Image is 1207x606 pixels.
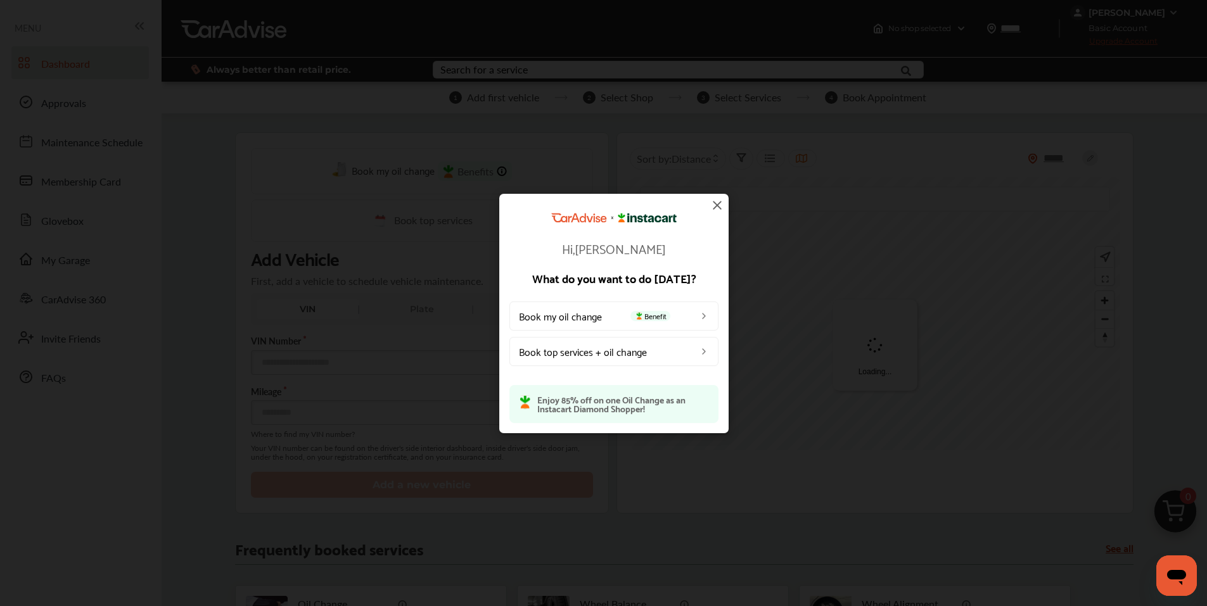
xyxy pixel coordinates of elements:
[551,213,677,223] img: CarAdvise Instacart Logo
[634,312,644,319] img: instacart-icon.73bd83c2.svg
[699,310,709,320] img: left_arrow_icon.0f472efe.svg
[537,395,708,412] p: Enjoy 85% off on one Oil Change as an Instacart Diamond Shopper!
[509,241,718,254] p: Hi, [PERSON_NAME]
[520,395,531,408] img: instacart-icon.73bd83c2.svg
[630,310,670,320] span: Benefit
[509,301,718,330] a: Book my oil changeBenefit
[1156,555,1197,596] iframe: Button to launch messaging window
[699,346,709,356] img: left_arrow_icon.0f472efe.svg
[509,272,718,283] p: What do you want to do [DATE]?
[710,198,725,213] img: close-icon.a004319c.svg
[509,336,718,365] a: Book top services + oil change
